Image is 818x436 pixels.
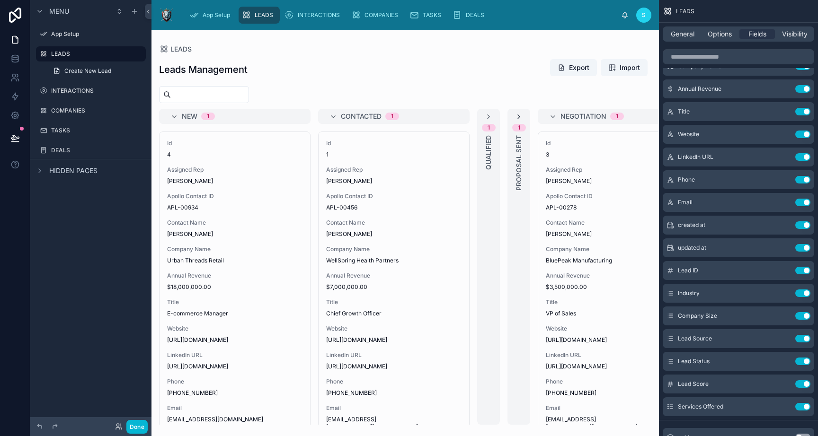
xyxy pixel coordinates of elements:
[167,363,302,370] span: [URL][DOMAIN_NAME]
[326,204,462,211] span: APL-00456
[326,336,462,344] span: [URL][DOMAIN_NAME]
[167,151,302,158] span: 4
[51,127,144,134] label: TASKS
[167,272,302,279] span: Annual Revenue
[748,29,766,39] span: Fields
[167,416,302,423] span: [EMAIL_ADDRESS][DOMAIN_NAME]
[326,230,462,238] span: [PERSON_NAME]
[678,403,723,410] span: Services Offered
[167,389,302,397] span: [PHONE_NUMBER]
[36,83,146,98] a: INTERACTIONS
[182,112,197,121] span: New
[167,310,302,317] span: E-commerce Manager
[126,420,148,434] button: Done
[546,389,681,397] span: [PHONE_NUMBER]
[51,87,144,95] label: INTERACTIONS
[159,44,192,54] a: LEADS
[616,113,618,120] div: 1
[167,257,302,264] span: Urban Threads Retail
[546,192,681,200] span: Apollo Contact ID
[546,151,681,158] span: 3
[167,177,302,185] span: [PERSON_NAME]
[239,7,280,24] a: LEADS
[51,50,140,58] label: LEADS
[298,11,340,19] span: INTERACTIONS
[167,404,302,412] span: Email
[167,351,302,359] span: LinkedIn URL
[484,135,493,170] span: Qualified
[678,221,705,229] span: created at
[407,7,448,24] a: TASKS
[326,166,462,174] span: Assigned Rep
[678,267,698,274] span: Lead ID
[782,29,808,39] span: Visibility
[546,245,681,253] span: Company Name
[546,230,681,238] span: [PERSON_NAME]
[601,59,648,76] button: Import
[167,245,302,253] span: Company Name
[326,272,462,279] span: Annual Revenue
[36,103,146,118] a: COMPANIES
[49,166,98,175] span: Hidden pages
[676,8,694,15] span: LEADS
[546,310,681,317] span: VP of Sales
[546,177,681,185] span: [PERSON_NAME]
[207,113,209,120] div: 1
[167,204,302,211] span: APL-00934
[671,29,694,39] span: General
[546,404,681,412] span: Email
[167,336,302,344] span: [URL][DOMAIN_NAME]
[518,124,520,131] div: 1
[488,124,490,131] div: 1
[546,336,681,344] span: [URL][DOMAIN_NAME]
[167,230,302,238] span: [PERSON_NAME]
[167,325,302,332] span: Website
[159,8,174,23] img: App logo
[678,131,699,138] span: Website
[326,298,462,306] span: Title
[326,283,462,291] span: $7,000,000.00
[170,44,192,54] span: LEADS
[326,389,462,397] span: [PHONE_NUMBER]
[282,7,347,24] a: INTERACTIONS
[642,11,646,19] span: S
[546,283,681,291] span: $3,500,000.00
[546,219,681,227] span: Contact Name
[546,363,681,370] span: [URL][DOMAIN_NAME]
[51,147,144,154] label: DEALS
[678,176,695,183] span: Phone
[391,113,393,120] div: 1
[560,112,606,121] span: Negotiation
[678,335,712,342] span: Lead Source
[546,204,681,211] span: APL-00278
[326,310,462,317] span: Chief Growth Officer
[326,140,462,147] span: Id
[203,11,230,19] span: App Setup
[167,298,302,306] span: Title
[678,358,710,365] span: Lead Status
[167,140,302,147] span: Id
[182,5,621,26] div: scrollable content
[678,380,709,388] span: Lead Score
[36,123,146,138] a: TASKS
[466,11,484,19] span: DEALS
[326,325,462,332] span: Website
[167,283,302,291] span: $18,000,000.00
[546,416,681,431] span: [EMAIL_ADDRESS][PERSON_NAME][DOMAIN_NAME]
[167,192,302,200] span: Apollo Contact ID
[167,219,302,227] span: Contact Name
[678,312,717,320] span: Company Size
[620,63,640,72] span: Import
[341,112,382,121] span: Contacted
[678,108,690,115] span: Title
[255,11,273,19] span: LEADS
[187,7,237,24] a: App Setup
[326,363,462,370] span: [URL][DOMAIN_NAME]
[546,351,681,359] span: LinkedIn URL
[678,244,706,252] span: updated at
[159,63,248,76] h1: Leads Management
[546,166,681,174] span: Assigned Rep
[348,7,405,24] a: COMPANIES
[64,67,111,75] span: Create New Lead
[326,404,462,412] span: Email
